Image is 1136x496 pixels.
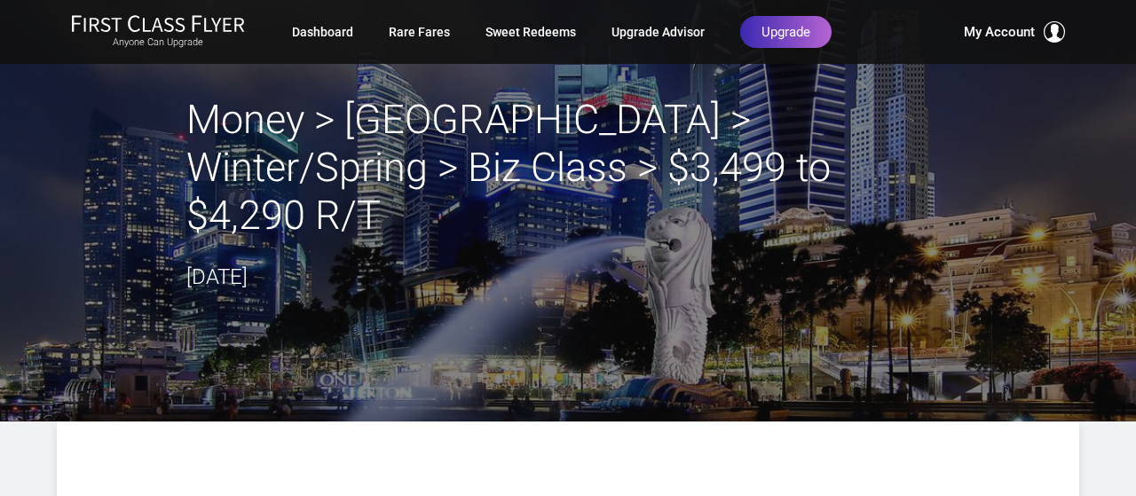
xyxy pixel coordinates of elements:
[611,16,705,48] a: Upgrade Advisor
[71,14,245,33] img: First Class Flyer
[964,21,1035,43] span: My Account
[71,14,245,50] a: First Class FlyerAnyone Can Upgrade
[71,36,245,49] small: Anyone Can Upgrade
[485,16,576,48] a: Sweet Redeems
[186,264,248,289] time: [DATE]
[186,96,950,240] h2: Money > [GEOGRAPHIC_DATA] > Winter/Spring > Biz Class > $3,499 to $4,290 R/T
[292,16,353,48] a: Dashboard
[389,16,450,48] a: Rare Fares
[740,16,832,48] a: Upgrade
[964,21,1065,43] button: My Account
